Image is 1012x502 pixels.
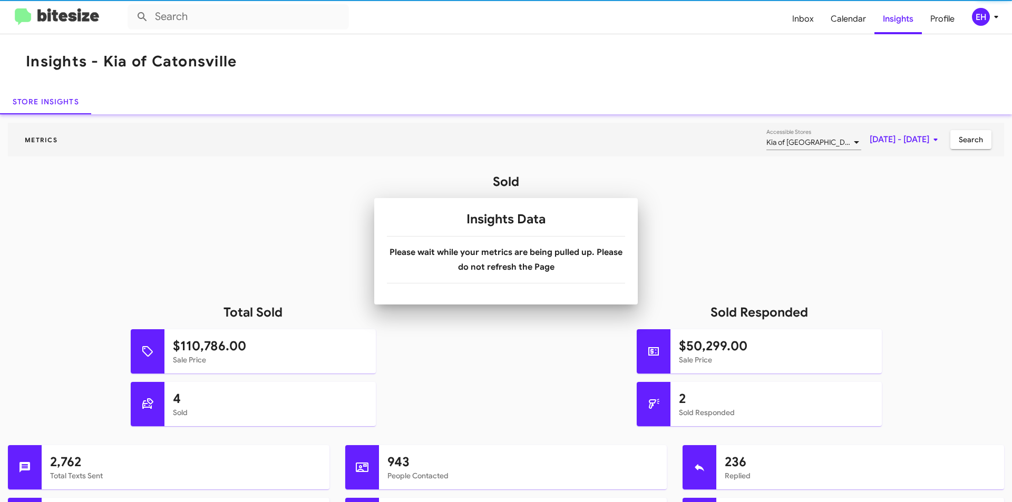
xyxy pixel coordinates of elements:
[959,130,983,149] span: Search
[679,407,873,418] mat-card-subtitle: Sold Responded
[506,304,1012,321] h1: Sold Responded
[784,4,822,34] span: Inbox
[972,8,990,26] div: EH
[387,454,658,470] h1: 943
[679,355,873,365] mat-card-subtitle: Sale Price
[870,130,942,149] span: [DATE] - [DATE]
[387,470,658,481] mat-card-subtitle: People Contacted
[725,454,996,470] h1: 236
[16,136,66,144] span: Metrics
[26,53,237,70] h1: Insights - Kia of Catonsville
[679,338,873,355] h1: $50,299.00
[387,211,625,228] h1: Insights Data
[874,4,922,34] span: Insights
[128,4,349,29] input: Search
[173,390,367,407] h1: 4
[679,390,873,407] h1: 2
[766,137,859,147] span: Kia of [GEOGRAPHIC_DATA]
[822,4,874,34] span: Calendar
[725,470,996,481] mat-card-subtitle: Replied
[922,4,963,34] span: Profile
[50,470,321,481] mat-card-subtitle: Total Texts Sent
[390,247,622,272] b: Please wait while your metrics are being pulled up. Please do not refresh the Page
[50,454,321,470] h1: 2,762
[173,355,367,365] mat-card-subtitle: Sale Price
[173,407,367,418] mat-card-subtitle: Sold
[173,338,367,355] h1: $110,786.00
